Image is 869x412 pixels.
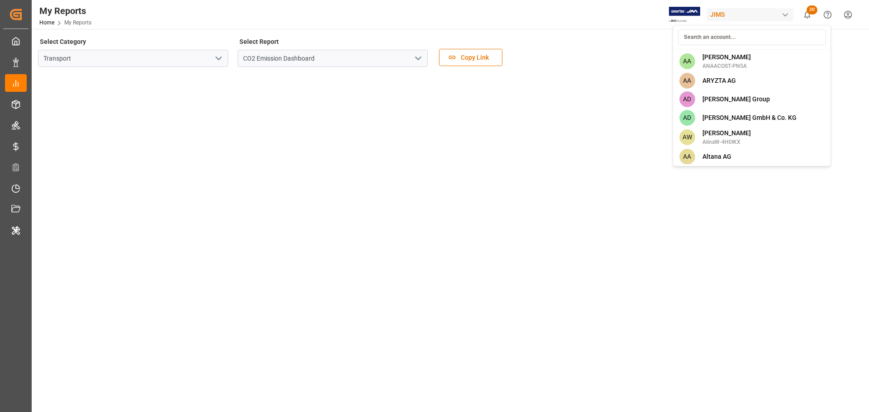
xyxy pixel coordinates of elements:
[702,113,797,123] span: [PERSON_NAME] GmbH & Co. KG
[678,29,826,45] input: Search an account...
[679,73,695,89] span: AA
[702,52,751,62] span: [PERSON_NAME]
[702,76,736,85] span: ARYZTA AG
[679,110,695,126] span: AD
[679,53,695,69] span: AA
[702,128,751,138] span: [PERSON_NAME]
[679,129,695,145] span: AW
[679,91,695,107] span: AD
[702,62,751,70] span: ANAACOST-PN5A
[679,149,695,165] span: AA
[702,152,731,161] span: Altana AG
[702,138,751,146] span: AlinaW-4H0IKX
[702,95,770,104] span: [PERSON_NAME] Group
